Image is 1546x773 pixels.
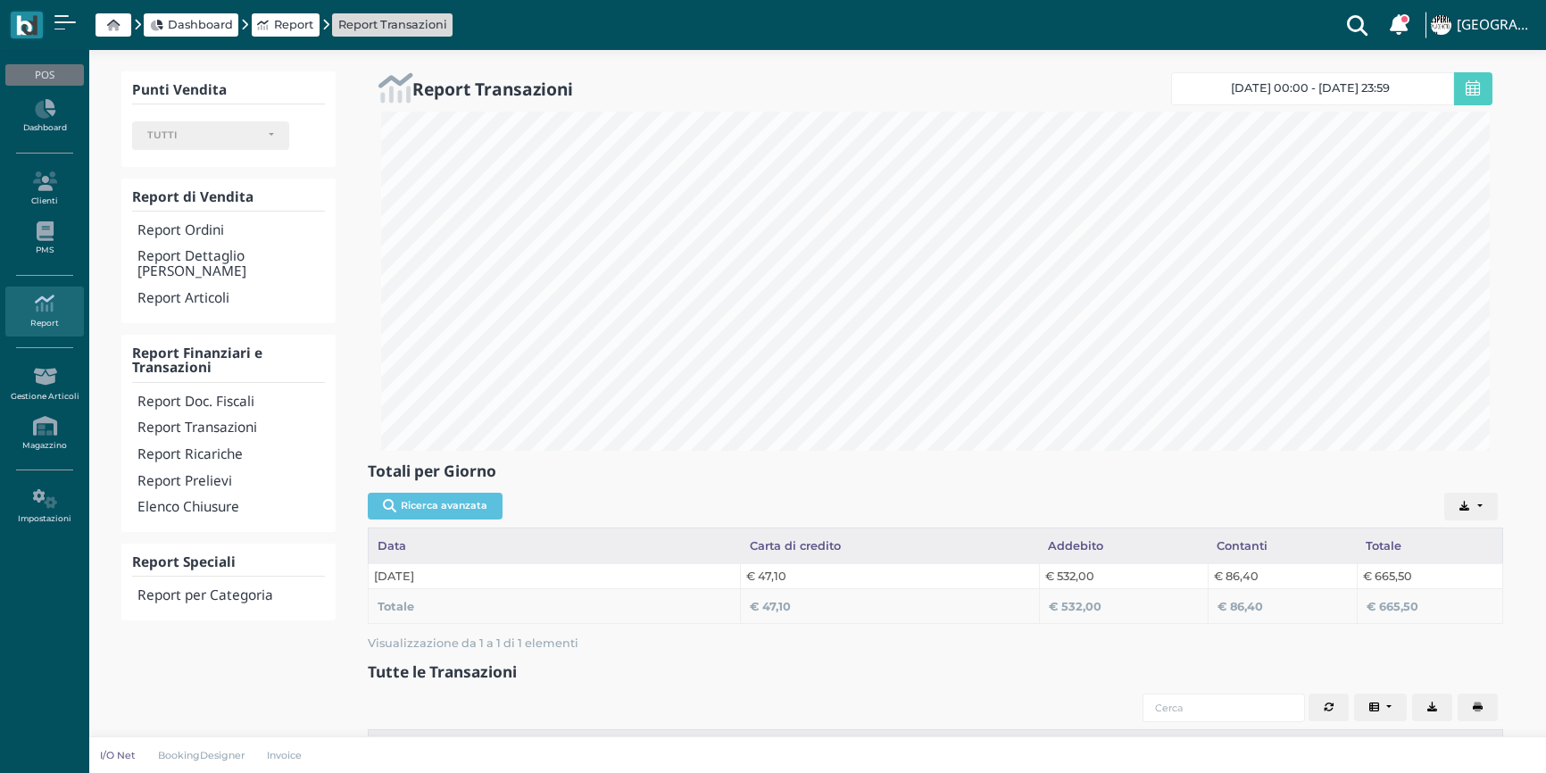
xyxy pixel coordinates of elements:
[1354,694,1408,722] button: Columns
[5,92,83,141] a: Dashboard
[1049,598,1200,615] div: € 532,00
[750,598,1031,615] div: € 47,10
[5,482,83,531] a: Impostazioni
[137,588,325,603] h4: Report per Categoria
[458,730,644,764] div: Metodo
[378,598,732,615] div: Totale
[368,661,517,682] b: Tutte le Transazioni
[274,16,313,33] span: Report
[1358,528,1502,562] div: Totale
[137,249,325,279] h4: Report Dettaglio [PERSON_NAME]
[369,563,741,588] td: [DATE]
[1208,563,1357,588] td: € 86,40
[644,730,727,764] div: Terminale
[5,64,83,86] div: POS
[132,553,236,571] b: Report Speciali
[132,344,262,378] b: Report Finanziari e Transazioni
[368,461,496,481] b: Totali per Giorno
[1191,730,1330,764] div: Location
[137,395,325,410] h4: Report Doc. Fiscali
[1040,563,1209,588] td: € 532,00
[137,291,325,306] h4: Report Articoli
[1444,493,1498,521] button: Export
[1419,718,1531,758] iframe: Help widget launcher
[1309,694,1349,722] button: Aggiorna
[741,528,1040,562] div: Carta di credito
[369,528,741,562] div: Data
[1208,528,1357,562] div: Contanti
[1412,694,1452,722] button: Export
[168,16,233,33] span: Dashboard
[100,748,136,762] p: I/O Net
[368,631,578,655] span: Visualizzazione da 1 a 1 di 1 elementi
[137,420,325,436] h4: Report Transazioni
[256,748,314,762] a: Invoice
[5,360,83,409] a: Gestione Articoli
[16,15,37,36] img: logo
[799,730,933,764] div: Data e ora
[257,16,313,33] a: Report
[338,16,447,33] a: Report Transazioni
[132,80,227,99] b: Punti Vendita
[1231,81,1390,96] span: [DATE] 00:00 - [DATE] 23:59
[5,287,83,336] a: Report
[137,474,325,489] h4: Report Prelievi
[1457,18,1535,33] h4: [GEOGRAPHIC_DATA]
[5,164,83,213] a: Clienti
[1218,598,1349,615] div: € 86,40
[1358,563,1503,588] td: € 665,50
[5,214,83,263] a: PMS
[5,409,83,458] a: Magazzino
[390,730,458,764] div: #ID
[1143,694,1305,722] input: Cerca
[132,187,254,206] b: Report di Vendita
[147,129,260,142] div: TUTTI
[137,223,325,238] h4: Report Ordini
[1367,598,1494,615] div: € 665,50
[727,730,799,764] div: Totale
[137,447,325,462] h4: Report Ricariche
[137,500,325,515] h4: Elenco Chiusure
[741,563,1040,588] td: € 47,10
[412,79,573,98] h2: Report Transazioni
[1354,694,1413,722] div: Colonne
[933,730,1192,764] div: Cliente
[150,16,233,33] a: Dashboard
[1431,15,1450,35] img: ...
[1040,528,1209,562] div: Addebito
[1428,4,1535,46] a: ... [GEOGRAPHIC_DATA]
[1331,730,1425,764] div: Punto cassa
[146,748,256,762] a: BookingDesigner
[132,121,289,150] button: TUTTI
[368,493,503,519] button: Ricerca avanzata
